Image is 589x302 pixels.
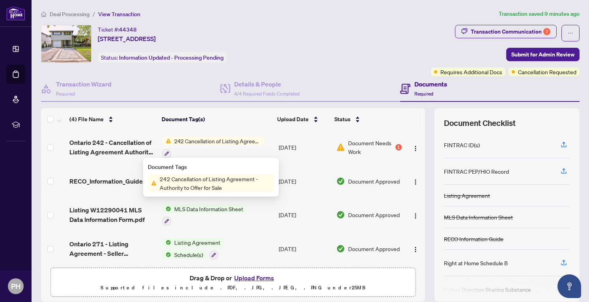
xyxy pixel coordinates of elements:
button: Upload Forms [232,273,276,283]
div: 2 [543,28,550,35]
img: Status Icon [162,238,171,247]
span: Drag & Drop or [190,273,276,283]
img: Logo [412,213,419,219]
span: (4) File Name [69,115,104,124]
h4: Documents [414,79,447,89]
td: [DATE] [276,164,333,198]
div: MLS Data Information Sheet [444,213,513,221]
span: Document Approved [348,210,400,219]
span: home [41,11,47,17]
span: View Transaction [98,11,140,18]
span: Submit for Admin Review [511,48,574,61]
h4: Details & People [234,79,300,89]
span: Schedule(s) [171,250,206,259]
article: Transaction saved 9 minutes ago [499,9,580,19]
img: Status Icon [162,250,171,259]
span: Required [56,91,75,97]
div: Status: [98,52,227,63]
img: Status Icon [162,204,171,213]
span: Required [414,91,433,97]
h4: Transaction Wizard [56,79,112,89]
th: Document Tag(s) [158,108,274,130]
span: Status [334,115,350,124]
button: Submit for Admin Review [506,48,580,61]
span: Document Checklist [444,118,516,129]
div: Ticket #: [98,25,137,34]
img: Logo [412,179,419,185]
span: Cancellation Requested [518,68,576,76]
span: Document Approved [348,177,400,186]
div: Document Tags [148,163,274,171]
span: ellipsis [568,30,573,36]
td: [DATE] [276,232,333,266]
div: Transaction Communication [471,25,550,38]
span: Listing W12290041 MLS Data Information Form.pdf [69,205,156,224]
div: Right at Home Schedule B [444,259,508,267]
div: Listing Agreement [444,191,490,200]
button: Logo [409,208,422,221]
span: 242 Cancellation of Listing Agreement - Authority to Offer for Sale [171,137,265,145]
span: Ontario 242 - Cancellation of Listing Agreement Authority to Offer for Sale.pdf [69,138,156,157]
span: Listing Agreement [171,238,224,247]
img: Status Icon [148,179,157,188]
img: IMG-W12290041_1.jpg [41,25,91,62]
span: MLS Data Information Sheet [171,204,246,213]
img: Status Icon [162,137,171,145]
span: Document Needs Work [348,139,394,156]
span: Deal Processing [50,11,89,18]
span: Information Updated - Processing Pending [119,54,224,61]
button: Logo [409,242,422,255]
span: Upload Date [277,115,309,124]
img: Document Status [336,210,345,219]
img: Logo [412,246,419,253]
div: FINTRAC ID(s) [444,141,480,149]
button: Logo [409,175,422,188]
span: Drag & Drop orUpload FormsSupported files include .PDF, .JPG, .JPEG, .PNG under25MB [51,268,415,297]
span: 44348 [119,26,137,33]
button: Status IconMLS Data Information Sheet [162,204,246,226]
img: Logo [412,145,419,152]
button: Status Icon242 Cancellation of Listing Agreement - Authority to Offer for Sale [162,137,265,158]
span: [STREET_ADDRESS] [98,34,156,43]
span: PH [11,281,21,292]
button: Open asap [557,274,581,298]
span: Ontario 271 - Listing Agreement - Seller Designated Representation Agreement - Authority to Offer... [69,239,156,258]
th: (4) File Name [66,108,158,130]
img: Document Status [336,177,345,186]
button: Logo [409,141,422,154]
span: 242 Cancellation of Listing Agreement - Authority to Offer for Sale [157,174,274,192]
p: Supported files include .PDF, .JPG, .JPEG, .PNG under 25 MB [56,283,410,293]
button: Transaction Communication2 [455,25,557,38]
span: RECO_Information_Guide.pdf [69,176,154,186]
span: Requires Additional Docs [440,68,502,76]
div: RECO Information Guide [444,234,503,243]
img: Document Status [336,244,345,253]
div: FINTRAC PEP/HIO Record [444,167,509,176]
span: Document Approved [348,244,400,253]
th: Status [331,108,403,130]
td: [DATE] [276,130,333,164]
div: 1 [395,144,402,150]
td: [DATE] [276,198,333,232]
img: logo [6,6,25,21]
button: Status IconListing AgreementStatus IconSchedule(s) [162,238,224,259]
img: Document Status [336,143,345,152]
th: Upload Date [274,108,331,130]
span: 4/4 Required Fields Completed [234,91,300,97]
li: / [93,9,95,19]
